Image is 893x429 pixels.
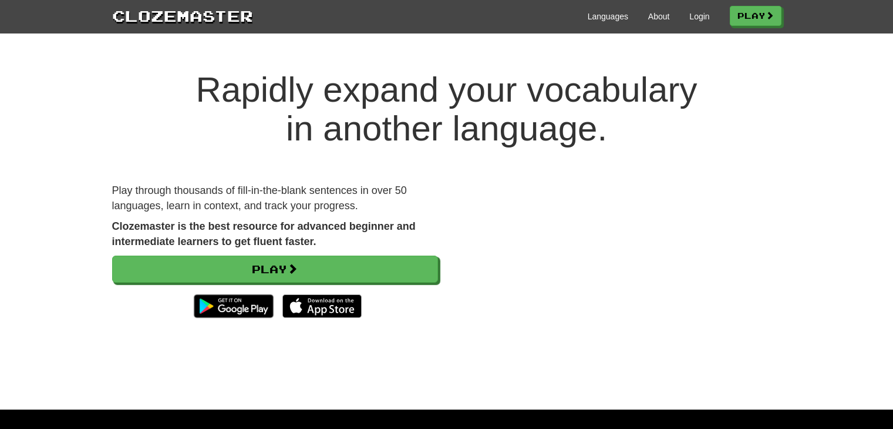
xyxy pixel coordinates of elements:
a: Play [112,256,438,283]
a: Play [730,6,781,26]
img: Download_on_the_App_Store_Badge_US-UK_135x40-25178aeef6eb6b83b96f5f2d004eda3bffbb37122de64afbaef7... [282,294,362,318]
img: Get it on Google Play [188,289,279,324]
strong: Clozemaster is the best resource for advanced beginner and intermediate learners to get fluent fa... [112,220,416,247]
a: About [648,11,670,22]
p: Play through thousands of fill-in-the-blank sentences in over 50 languages, learn in context, and... [112,183,438,213]
a: Login [689,11,709,22]
a: Clozemaster [112,5,253,26]
a: Languages [588,11,628,22]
